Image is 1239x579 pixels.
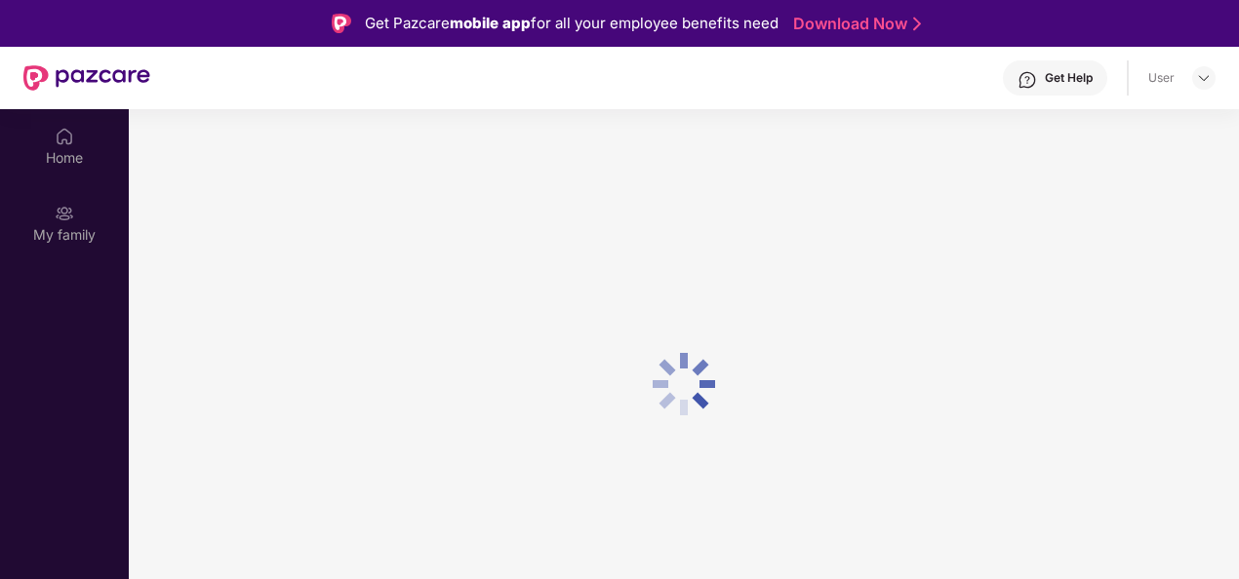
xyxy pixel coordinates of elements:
img: svg+xml;base64,PHN2ZyBpZD0iRHJvcGRvd24tMzJ4MzIiIHhtbG5zPSJodHRwOi8vd3d3LnczLm9yZy8yMDAwL3N2ZyIgd2... [1196,70,1212,86]
a: Download Now [793,14,915,34]
div: Get Pazcare for all your employee benefits need [365,12,779,35]
img: Logo [332,14,351,33]
div: Get Help [1045,70,1093,86]
img: New Pazcare Logo [23,65,150,91]
strong: mobile app [450,14,531,32]
div: User [1148,70,1175,86]
img: svg+xml;base64,PHN2ZyB3aWR0aD0iMjAiIGhlaWdodD0iMjAiIHZpZXdCb3g9IjAgMCAyMCAyMCIgZmlsbD0ibm9uZSIgeG... [55,204,74,223]
img: Stroke [913,14,921,34]
img: svg+xml;base64,PHN2ZyBpZD0iSGVscC0zMngzMiIgeG1sbnM9Imh0dHA6Ly93d3cudzMub3JnLzIwMDAvc3ZnIiB3aWR0aD... [1018,70,1037,90]
img: svg+xml;base64,PHN2ZyBpZD0iSG9tZSIgeG1sbnM9Imh0dHA6Ly93d3cudzMub3JnLzIwMDAvc3ZnIiB3aWR0aD0iMjAiIG... [55,127,74,146]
